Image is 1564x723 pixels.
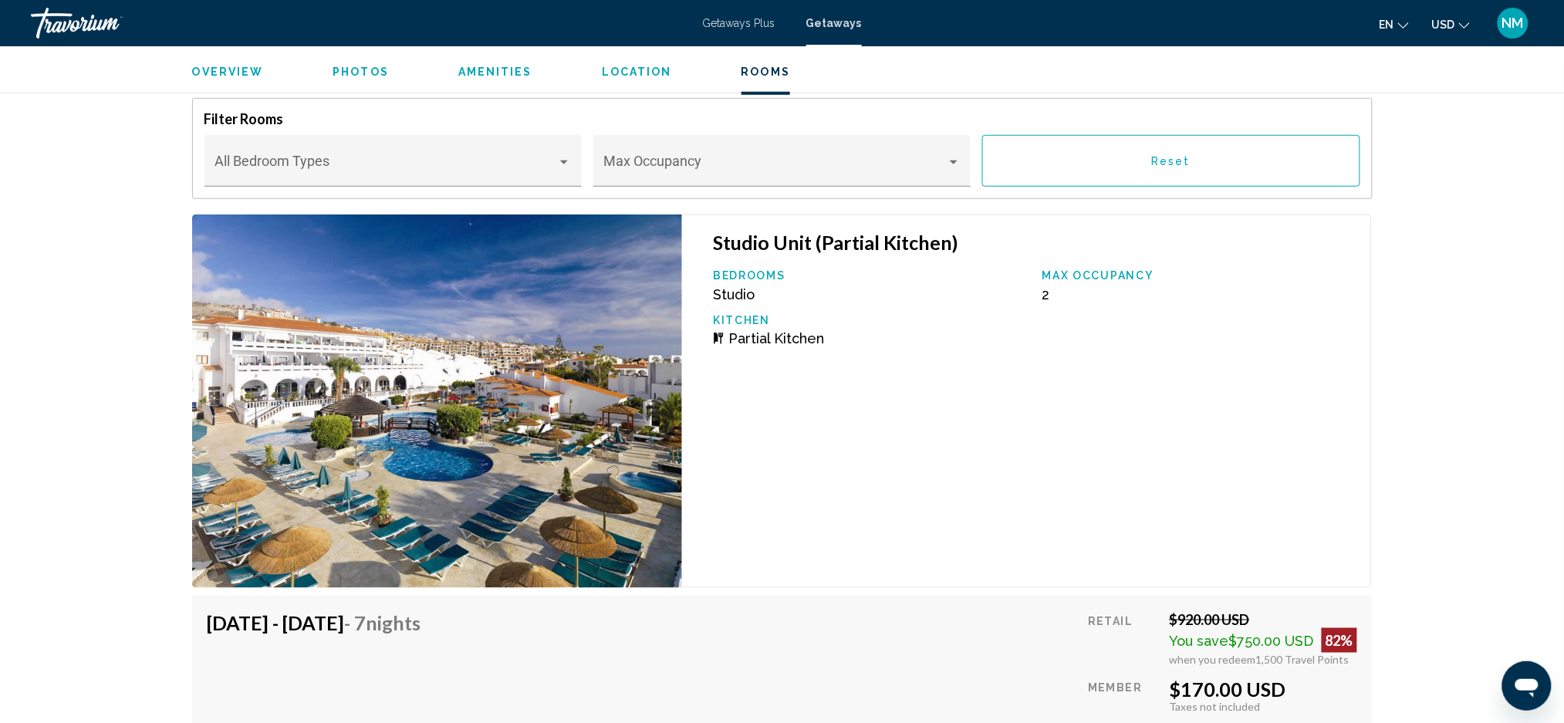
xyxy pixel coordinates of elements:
span: en [1380,19,1394,31]
button: Reset [982,135,1360,187]
span: Reset [1152,155,1191,167]
button: Change language [1380,13,1409,35]
span: Amenities [458,66,532,78]
h4: [DATE] - [DATE] [208,611,421,634]
img: 1658E01X.jpg [192,215,683,588]
iframe: Кнопка запуска окна обмена сообщениями [1502,661,1552,711]
p: Max Occupancy [1042,269,1356,282]
button: Overview [192,65,264,79]
span: NM [1502,15,1524,31]
span: when you redeem [1170,653,1256,666]
span: Nights [367,611,421,634]
span: Overview [192,66,264,78]
button: Location [602,65,672,79]
p: Bedrooms [713,269,1027,282]
span: - 7 [345,611,421,634]
div: 82% [1322,628,1357,653]
button: Rooms [741,65,791,79]
span: Rooms [741,66,791,78]
a: Travorium [31,8,687,39]
div: $920.00 USD [1170,611,1357,628]
div: $170.00 USD [1170,677,1357,701]
span: 1,500 Travel Points [1256,653,1349,666]
span: Studio [713,286,755,302]
button: Change currency [1432,13,1470,35]
span: USD [1432,19,1455,31]
p: Kitchen [713,314,1027,326]
span: Taxes not included [1170,701,1261,714]
a: Getaways [806,17,862,29]
span: You save [1170,633,1229,649]
h3: Studio Unit (Partial Kitchen) [713,231,1356,254]
button: Amenities [458,65,532,79]
h4: Filter Rooms [204,110,1360,127]
span: Partial Kitchen [728,330,824,346]
a: Getaways Plus [703,17,775,29]
span: 2 [1042,286,1050,302]
span: Location [602,66,672,78]
button: Photos [333,65,389,79]
div: Retail [1088,611,1157,666]
button: User Menu [1493,7,1533,39]
span: Photos [333,66,389,78]
span: $750.00 USD [1229,633,1314,649]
